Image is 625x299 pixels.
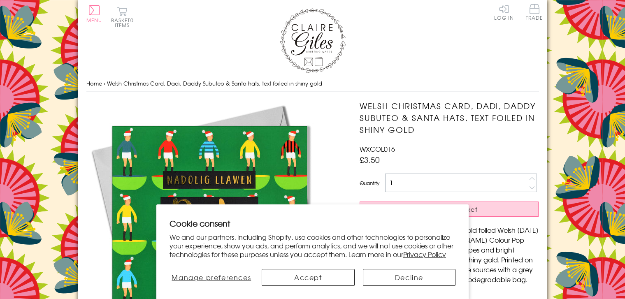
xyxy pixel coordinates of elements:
nav: breadcrumbs [86,75,539,92]
button: Add to Basket [360,202,539,217]
label: Quantity [360,179,379,187]
a: Trade [526,4,543,22]
img: Claire Giles Greetings Cards [280,8,346,73]
a: Privacy Policy [403,249,446,259]
span: Trade [526,4,543,20]
button: Decline [363,269,456,286]
span: Welsh Christmas Card, Dadi, Daddy Subuteo & Santa hats, text foiled in shiny gold [107,79,322,87]
h1: Welsh Christmas Card, Dadi, Daddy Subuteo & Santa hats, text foiled in shiny gold [360,100,539,135]
h2: Cookie consent [170,218,456,229]
span: › [104,79,105,87]
span: WXCOL016 [360,144,395,154]
button: Basket0 items [111,7,134,28]
button: Menu [86,5,102,23]
span: £3.50 [360,154,380,165]
span: Menu [86,16,102,24]
button: Accept [262,269,355,286]
button: Manage preferences [170,269,253,286]
span: 0 items [115,16,134,29]
p: We and our partners, including Shopify, use cookies and other technologies to personalize your ex... [170,233,456,258]
a: Home [86,79,102,87]
a: Log In [494,4,514,20]
span: Manage preferences [172,272,251,282]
